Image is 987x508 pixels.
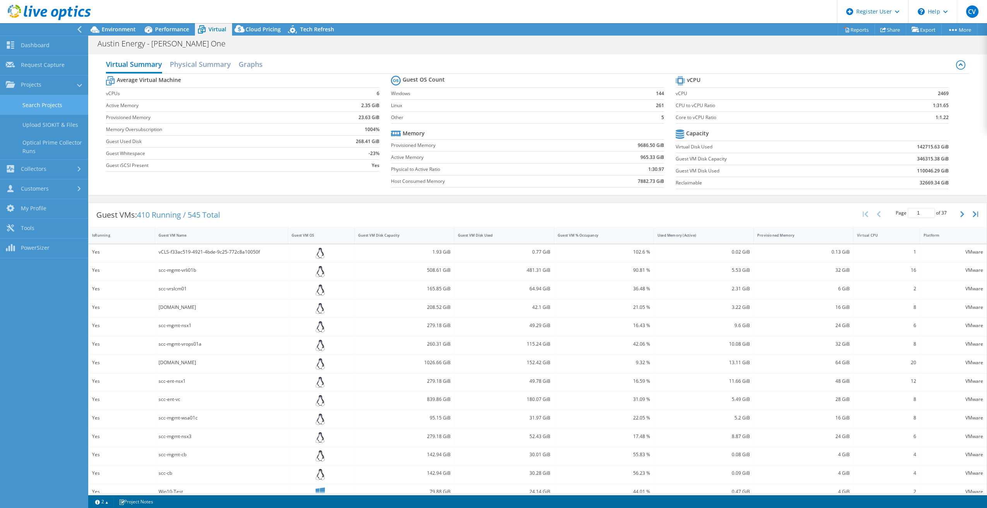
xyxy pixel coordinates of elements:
b: 1:31.65 [933,102,949,109]
div: 44.01 % [558,488,650,496]
div: 56.23 % [558,469,650,477]
div: 0.09 GiB [657,469,750,477]
div: 24.14 GiB [458,488,550,496]
label: Guest VM Disk Used [676,167,849,175]
div: IsRunning [92,233,142,238]
label: Guest VM Disk Capacity [676,155,849,163]
div: 12 [857,377,916,385]
div: Platform [924,233,974,238]
div: 22.05 % [558,414,650,422]
b: 6 [377,90,379,97]
div: Guest VM OS [292,233,342,238]
div: 16 GiB [757,303,850,312]
div: 0.47 GiB [657,488,750,496]
div: 1 [857,248,916,256]
div: 0.13 GiB [757,248,850,256]
div: 508.61 GiB [358,266,451,274]
div: 36.48 % [558,285,650,293]
label: Reclaimable [676,179,849,187]
div: Yes [92,414,151,422]
div: Provisioned Memory [757,233,840,238]
label: Guest Used Disk [106,138,314,145]
h2: Virtual Summary [106,56,162,73]
div: 4 [857,450,916,459]
div: 16 [857,266,916,274]
div: scc-ent-vc [159,395,284,404]
div: 481.31 GiB [458,266,550,274]
div: 13.11 GiB [657,358,750,367]
div: 79.88 GiB [358,488,451,496]
div: 52.43 GiB [458,432,550,441]
div: Yes [92,358,151,367]
div: 24 GiB [757,321,850,330]
div: Guest VM Name [159,233,275,238]
div: 31.09 % [558,395,650,404]
div: VMware [924,414,983,422]
div: 64.94 GiB [458,285,550,293]
div: 0.02 GiB [657,248,750,256]
div: VMware [924,395,983,404]
b: Capacity [686,130,709,137]
div: 208.52 GiB [358,303,451,312]
b: 965.33 GiB [640,153,664,161]
b: 9686.50 GiB [638,141,664,149]
label: Guest iSCSI Present [106,162,314,169]
div: 16.59 % [558,377,650,385]
b: 2.35 GiB [361,102,379,109]
div: 6 [857,432,916,441]
div: 49.78 GiB [458,377,550,385]
div: Yes [92,377,151,385]
div: Yes [92,469,151,477]
div: 5.49 GiB [657,395,750,404]
b: 144 [656,90,664,97]
b: Memory [403,130,425,137]
span: Performance [155,26,189,33]
div: 4 [857,469,916,477]
div: 152.42 GiB [458,358,550,367]
div: 115.24 GiB [458,340,550,348]
div: Yes [92,395,151,404]
label: CPU to vCPU Ratio [676,102,877,109]
label: Memory Oversubscription [106,126,314,133]
div: scc-ent-nsx1 [159,377,284,385]
div: 0.08 GiB [657,450,750,459]
div: scc-mgmt-vrli01b [159,266,284,274]
label: Virtual Disk Used [676,143,849,151]
div: Yes [92,321,151,330]
div: VMware [924,285,983,293]
div: 8.87 GiB [657,432,750,441]
div: 279.18 GiB [358,432,451,441]
b: 268.41 GiB [356,138,379,145]
div: 839.86 GiB [358,395,451,404]
div: vCLS-f33ac519-4921-4bde-9c25-772c8a10050f [159,248,284,256]
div: 180.07 GiB [458,395,550,404]
div: 20 [857,358,916,367]
div: 142.94 GiB [358,469,451,477]
div: scc-mgmt-cb [159,450,284,459]
div: 21.05 % [558,303,650,312]
div: Guest VM Disk Capacity [358,233,441,238]
div: Yes [92,285,151,293]
div: Yes [92,266,151,274]
div: 9.32 % [558,358,650,367]
div: 4 GiB [757,469,850,477]
div: Yes [92,303,151,312]
div: scc-mgmt-vrops01a [159,340,284,348]
h2: Physical Summary [170,56,231,72]
a: 2 [90,497,114,506]
div: 260.31 GiB [358,340,451,348]
div: Yes [92,450,151,459]
label: vCPU [676,90,877,97]
div: 102.6 % [558,248,650,256]
div: VMware [924,469,983,477]
div: Used Memory (Active) [657,233,741,238]
label: Core to vCPU Ratio [676,114,877,121]
span: Tech Refresh [300,26,334,33]
span: 410 Running / 545 Total [137,210,220,220]
b: -23% [369,150,379,157]
label: vCPUs [106,90,314,97]
label: Active Memory [391,153,579,161]
div: 48 GiB [757,377,850,385]
div: scc-cb [159,469,284,477]
b: 346315.38 GiB [917,155,949,163]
